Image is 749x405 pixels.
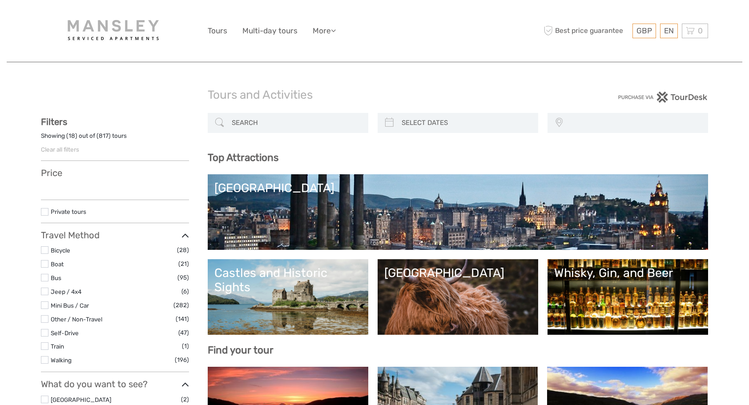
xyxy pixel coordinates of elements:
a: Bicycle [51,247,70,254]
h3: Travel Method [41,230,189,241]
div: Castles and Historic Sights [214,266,362,295]
h3: What do you want to see? [41,379,189,389]
span: (95) [177,273,189,283]
div: Showing ( ) out of ( ) tours [41,132,189,145]
a: Private tours [51,208,86,215]
a: Walking [51,357,72,364]
strong: Filters [41,116,67,127]
label: 18 [68,132,75,140]
a: Multi-day tours [242,24,298,37]
span: (141) [176,314,189,324]
div: Whisky, Gin, and Beer [554,266,701,280]
img: 2212-0dbb9363-5844-4832-a5d3-67481cf5a63d_logo_big.jpg [66,20,164,42]
a: Jeep / 4x4 [51,288,81,295]
a: Boat [51,261,64,268]
a: Other / Non-Travel [51,316,102,323]
input: SEARCH [228,115,364,131]
a: Castles and Historic Sights [214,266,362,328]
span: GBP [636,26,652,35]
span: (28) [177,245,189,255]
a: Train [51,343,64,350]
a: [GEOGRAPHIC_DATA] [51,396,111,403]
span: (6) [181,286,189,297]
a: [GEOGRAPHIC_DATA] [214,181,701,243]
h1: Tours and Activities [208,88,541,102]
span: (47) [178,328,189,338]
a: Tours [208,24,227,37]
a: Bus [51,274,61,281]
b: Find your tour [208,344,274,356]
div: [GEOGRAPHIC_DATA] [384,266,532,280]
span: (1) [182,341,189,351]
a: [GEOGRAPHIC_DATA] [384,266,532,328]
h3: Price [41,168,189,178]
span: Best price guarantee [541,24,630,38]
a: Self-Drive [51,329,79,337]
a: More [313,24,336,37]
div: EN [660,24,678,38]
a: Clear all filters [41,146,79,153]
input: SELECT DATES [398,115,534,131]
span: (2) [181,394,189,405]
b: Top Attractions [208,152,278,164]
a: Whisky, Gin, and Beer [554,266,701,328]
label: 817 [99,132,109,140]
span: 0 [697,26,704,35]
span: (196) [175,355,189,365]
div: [GEOGRAPHIC_DATA] [214,181,701,195]
a: Mini Bus / Car [51,302,89,309]
span: (282) [173,300,189,310]
img: PurchaseViaTourDesk.png [618,92,708,103]
span: (21) [178,259,189,269]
